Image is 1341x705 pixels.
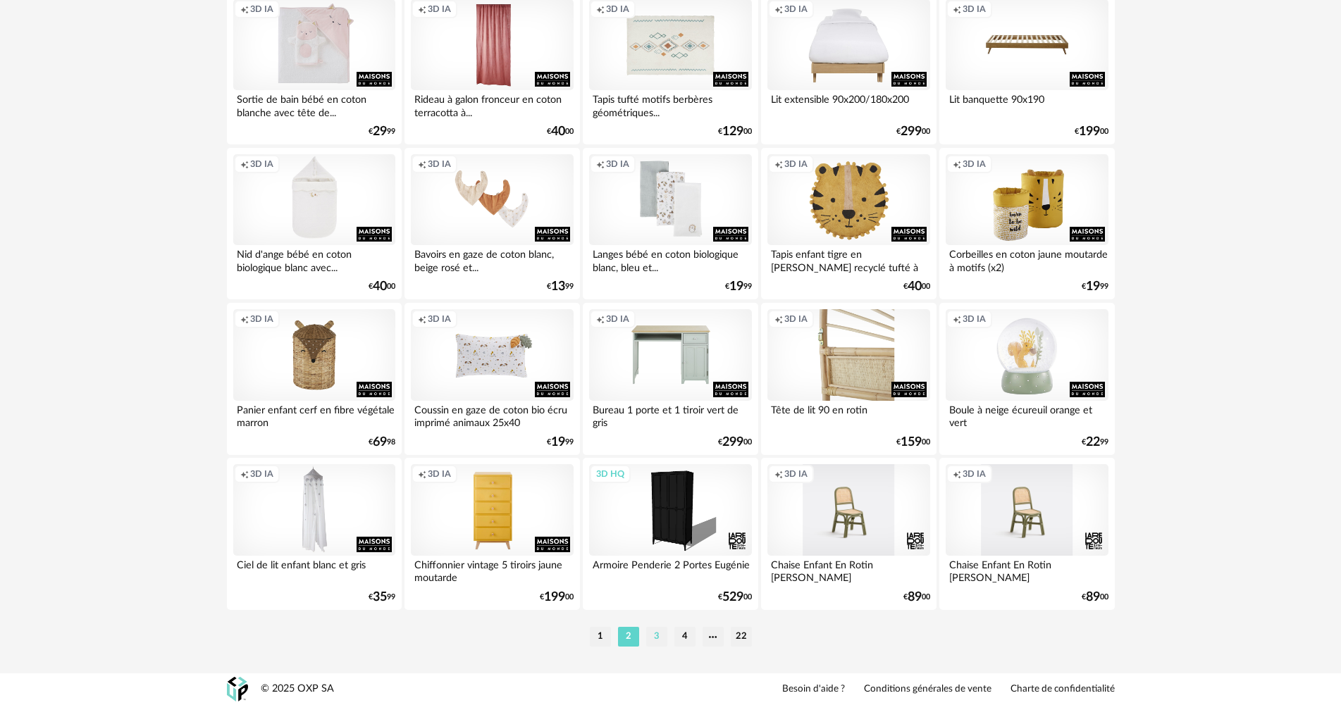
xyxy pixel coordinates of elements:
[428,4,451,15] span: 3D IA
[369,437,395,447] div: € 98
[729,282,743,292] span: 19
[939,303,1114,455] a: Creation icon 3D IA Boule à neige écureuil orange et vert €2299
[250,468,273,480] span: 3D IA
[261,682,334,696] div: © 2025 OXP SA
[946,90,1108,118] div: Lit banquette 90x190
[250,158,273,170] span: 3D IA
[606,313,629,325] span: 3D IA
[774,313,783,325] span: Creation icon
[761,458,936,610] a: Creation icon 3D IA Chaise Enfant En Rotin [PERSON_NAME] €8900
[369,592,395,602] div: € 99
[782,683,845,696] a: Besoin d'aide ?
[233,245,395,273] div: Nid d'ange bébé en coton biologique blanc avec...
[540,592,574,602] div: € 00
[963,4,986,15] span: 3D IA
[369,282,395,292] div: € 00
[864,683,991,696] a: Conditions générales de vente
[908,592,922,602] span: 89
[596,158,605,170] span: Creation icon
[963,158,986,170] span: 3D IA
[589,245,751,273] div: Langes bébé en coton biologique blanc, bleu et...
[784,468,808,480] span: 3D IA
[233,556,395,584] div: Ciel de lit enfant blanc et gris
[551,437,565,447] span: 19
[774,468,783,480] span: Creation icon
[761,303,936,455] a: Creation icon 3D IA Tête de lit 90 en rotin €15900
[583,458,758,610] a: 3D HQ Armoire Penderie 2 Portes Eugénie €52900
[908,282,922,292] span: 40
[618,627,639,647] li: 2
[547,437,574,447] div: € 99
[718,127,752,137] div: € 00
[939,148,1114,300] a: Creation icon 3D IA Corbeilles en coton jaune moutarde à motifs (x2) €1999
[946,401,1108,429] div: Boule à neige écureuil orange et vert
[784,4,808,15] span: 3D IA
[250,4,273,15] span: 3D IA
[373,282,387,292] span: 40
[418,4,426,15] span: Creation icon
[606,4,629,15] span: 3D IA
[722,437,743,447] span: 299
[418,313,426,325] span: Creation icon
[590,465,631,483] div: 3D HQ
[583,303,758,455] a: Creation icon 3D IA Bureau 1 porte et 1 tiroir vert de gris €29900
[250,313,273,325] span: 3D IA
[725,282,752,292] div: € 99
[774,4,783,15] span: Creation icon
[428,158,451,170] span: 3D IA
[963,468,986,480] span: 3D IA
[674,627,696,647] li: 4
[1086,437,1100,447] span: 22
[233,90,395,118] div: Sortie de bain bébé en coton blanche avec tête de...
[953,4,961,15] span: Creation icon
[544,592,565,602] span: 199
[227,303,402,455] a: Creation icon 3D IA Panier enfant cerf en fibre végétale marron €6998
[718,437,752,447] div: € 00
[411,90,573,118] div: Rideau à galon fronceur en coton terracotta à...
[646,627,667,647] li: 3
[1082,437,1108,447] div: € 99
[784,158,808,170] span: 3D IA
[953,158,961,170] span: Creation icon
[227,148,402,300] a: Creation icon 3D IA Nid d'ange bébé en coton biologique blanc avec... €4000
[373,592,387,602] span: 35
[731,627,752,647] li: 22
[1086,592,1100,602] span: 89
[896,127,930,137] div: € 00
[767,401,929,429] div: Tête de lit 90 en rotin
[1086,282,1100,292] span: 19
[946,556,1108,584] div: Chaise Enfant En Rotin [PERSON_NAME]
[1082,592,1108,602] div: € 00
[903,592,930,602] div: € 00
[590,627,611,647] li: 1
[596,313,605,325] span: Creation icon
[767,245,929,273] div: Tapis enfant tigre en [PERSON_NAME] recyclé tufté à pompons...
[583,148,758,300] a: Creation icon 3D IA Langes bébé en coton biologique blanc, bleu et... €1999
[1079,127,1100,137] span: 199
[761,148,936,300] a: Creation icon 3D IA Tapis enfant tigre en [PERSON_NAME] recyclé tufté à pompons... €4000
[551,282,565,292] span: 13
[240,468,249,480] span: Creation icon
[240,158,249,170] span: Creation icon
[722,127,743,137] span: 129
[596,4,605,15] span: Creation icon
[547,127,574,137] div: € 00
[1082,282,1108,292] div: € 99
[404,303,579,455] a: Creation icon 3D IA Coussin en gaze de coton bio écru imprimé animaux 25x40 €1999
[953,468,961,480] span: Creation icon
[901,127,922,137] span: 299
[946,245,1108,273] div: Corbeilles en coton jaune moutarde à motifs (x2)
[369,127,395,137] div: € 99
[418,468,426,480] span: Creation icon
[939,458,1114,610] a: Creation icon 3D IA Chaise Enfant En Rotin [PERSON_NAME] €8900
[373,127,387,137] span: 29
[774,158,783,170] span: Creation icon
[418,158,426,170] span: Creation icon
[411,401,573,429] div: Coussin en gaze de coton bio écru imprimé animaux 25x40
[404,148,579,300] a: Creation icon 3D IA Bavoirs en gaze de coton blanc, beige rosé et... €1399
[227,458,402,610] a: Creation icon 3D IA Ciel de lit enfant blanc et gris €3599
[896,437,930,447] div: € 00
[963,313,986,325] span: 3D IA
[767,90,929,118] div: Lit extensible 90x200/180x200
[901,437,922,447] span: 159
